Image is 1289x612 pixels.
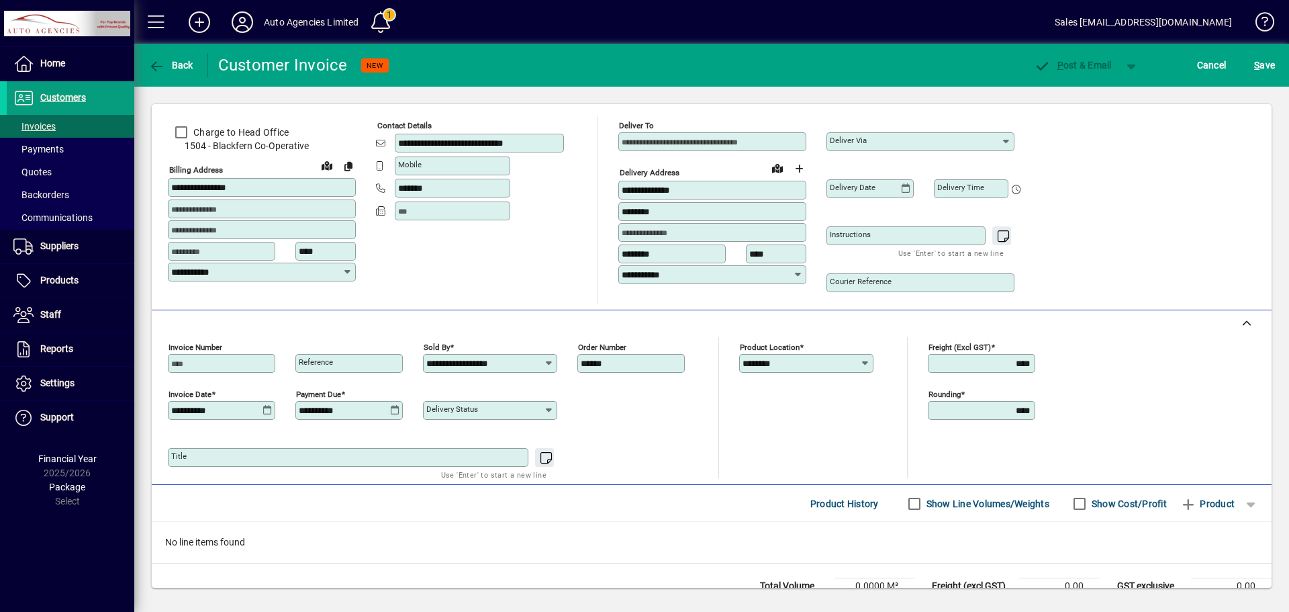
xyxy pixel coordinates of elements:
[40,58,65,69] span: Home
[7,161,134,183] a: Quotes
[426,404,478,414] mat-label: Delivery status
[1089,497,1167,511] label: Show Cost/Profit
[148,60,193,71] span: Back
[264,11,359,33] div: Auto Agencies Limited
[1194,53,1230,77] button: Cancel
[299,357,333,367] mat-label: Reference
[424,343,450,352] mat-label: Sold by
[928,390,961,399] mat-label: Rounding
[316,155,338,176] a: View on map
[1057,60,1063,71] span: P
[13,167,52,177] span: Quotes
[1180,493,1235,515] span: Product
[7,47,134,81] a: Home
[834,578,914,595] td: 0.0000 M³
[168,139,356,153] span: 1504 - Blackfern Co-Operative
[13,212,93,223] span: Communications
[7,401,134,435] a: Support
[1245,3,1272,46] a: Knowledge Base
[7,367,134,400] a: Settings
[441,467,546,482] mat-hint: Use 'Enter' to start a new line
[619,121,654,130] mat-label: Deliver To
[7,264,134,298] a: Products
[1174,492,1241,516] button: Product
[152,522,1272,563] div: No line items found
[924,497,1049,511] label: Show Line Volumes/Weights
[7,230,134,263] a: Suppliers
[1019,578,1100,595] td: 0.00
[1254,54,1275,76] span: ave
[1197,54,1227,76] span: Cancel
[7,115,134,138] a: Invoices
[221,10,264,34] button: Profile
[367,61,383,70] span: NEW
[7,206,134,229] a: Communications
[38,453,97,464] span: Financial Year
[928,343,991,352] mat-label: Freight (excl GST)
[1034,60,1112,71] span: ost & Email
[145,53,197,77] button: Back
[767,157,788,179] a: View on map
[40,241,79,251] span: Suppliers
[1191,578,1272,595] td: 0.00
[753,578,834,595] td: Total Volume
[740,343,800,352] mat-label: Product location
[169,343,222,352] mat-label: Invoice number
[13,121,56,132] span: Invoices
[898,245,1004,261] mat-hint: Use 'Enter' to start a new line
[13,189,69,200] span: Backorders
[1254,60,1259,71] span: S
[13,144,64,155] span: Payments
[40,343,73,354] span: Reports
[1055,11,1232,33] div: Sales [EMAIL_ADDRESS][DOMAIN_NAME]
[40,378,75,388] span: Settings
[398,160,422,169] mat-label: Mobile
[49,482,85,492] span: Package
[40,412,74,423] span: Support
[296,390,341,399] mat-label: Payment due
[171,451,187,461] mat-label: Title
[40,275,79,286] span: Products
[218,54,348,76] div: Customer Invoice
[830,277,892,286] mat-label: Courier Reference
[578,343,626,352] mat-label: Order number
[134,53,208,77] app-page-header-button: Back
[7,298,134,332] a: Staff
[169,390,211,399] mat-label: Invoice date
[830,230,871,239] mat-label: Instructions
[40,92,86,103] span: Customers
[810,493,879,515] span: Product History
[7,138,134,161] a: Payments
[830,136,867,145] mat-label: Deliver via
[338,155,359,177] button: Copy to Delivery address
[1110,578,1191,595] td: GST exclusive
[7,183,134,206] a: Backorders
[830,183,875,192] mat-label: Delivery date
[1251,53,1278,77] button: Save
[788,158,810,179] button: Choose address
[178,10,221,34] button: Add
[191,126,289,139] label: Charge to Head Office
[1027,53,1118,77] button: Post & Email
[925,578,1019,595] td: Freight (excl GST)
[937,183,984,192] mat-label: Delivery time
[40,309,61,320] span: Staff
[805,492,884,516] button: Product History
[7,333,134,366] a: Reports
